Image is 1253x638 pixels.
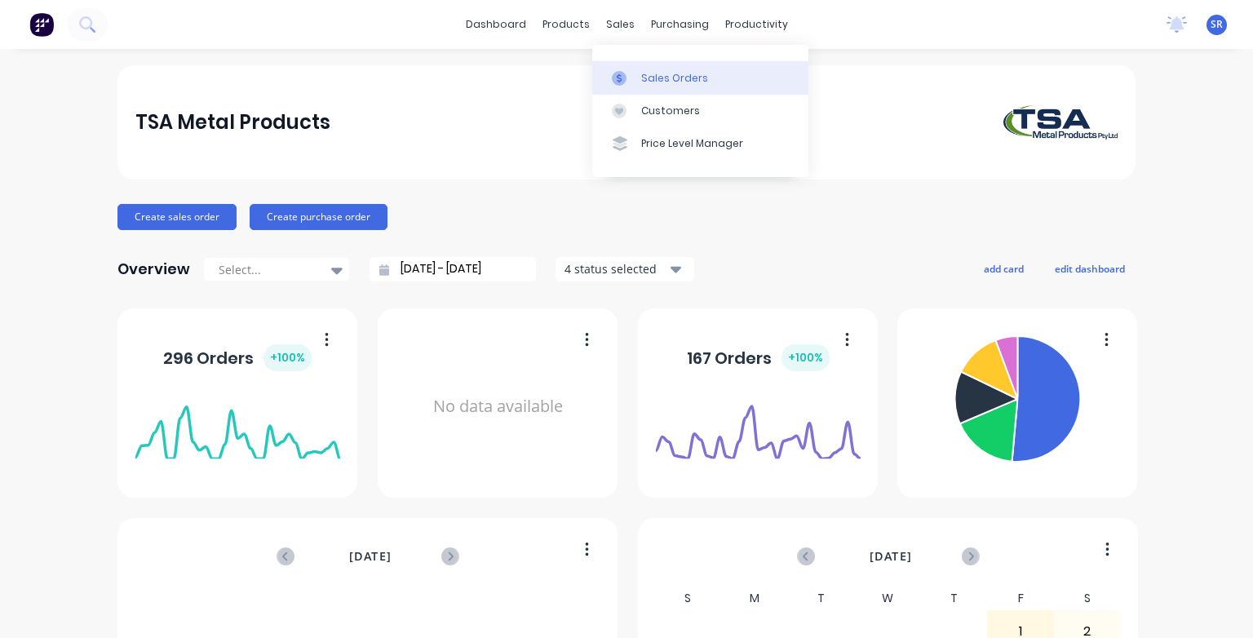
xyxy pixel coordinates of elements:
div: S [655,587,722,610]
a: Customers [592,95,808,127]
div: Sales Orders [641,71,708,86]
span: [DATE] [349,547,392,565]
div: M [721,587,788,610]
div: 296 Orders [163,344,312,371]
a: dashboard [458,12,534,37]
a: Price Level Manager [592,127,808,160]
div: No data available [396,330,600,484]
div: Price Level Manager [641,136,743,151]
div: TSA Metal Products [135,106,330,139]
div: Customers [641,104,700,118]
div: F [987,587,1054,610]
span: [DATE] [870,547,912,565]
div: W [854,587,921,610]
div: purchasing [643,12,717,37]
div: Overview [117,253,190,286]
button: Create purchase order [250,204,387,230]
div: + 100 % [781,344,830,371]
div: 4 status selected [565,260,667,277]
div: 167 Orders [687,344,830,371]
div: productivity [717,12,796,37]
span: SR [1211,17,1223,32]
button: Create sales order [117,204,237,230]
img: TSA Metal Products [1003,105,1118,140]
div: sales [598,12,643,37]
div: products [534,12,598,37]
div: T [921,587,988,610]
button: edit dashboard [1044,258,1136,279]
button: 4 status selected [556,257,694,281]
a: Sales Orders [592,61,808,94]
div: S [1054,587,1121,610]
button: add card [973,258,1034,279]
div: T [788,587,855,610]
div: + 100 % [263,344,312,371]
img: Factory [29,12,54,37]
